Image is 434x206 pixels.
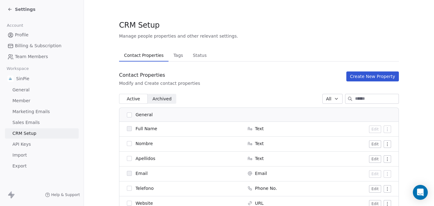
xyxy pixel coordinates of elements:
span: Manage people properties and other relevant settings. [119,33,238,39]
a: Import [5,150,79,160]
span: CRM Setup [12,130,36,137]
span: Sales Emails [12,119,40,126]
button: Create New Property [346,71,399,81]
span: Workspace [4,64,31,73]
a: API Keys [5,139,79,149]
span: Archived [153,96,172,102]
span: Contact Properties [122,51,166,60]
a: CRM Setup [5,128,79,139]
span: Team Members [15,53,48,60]
span: SinPie [16,76,29,82]
a: Member [5,96,79,106]
a: Marketing Emails [5,107,79,117]
button: Edit [369,155,381,163]
span: Account [4,21,26,30]
span: Export [12,163,27,169]
span: Text [255,126,264,132]
a: Billing & Subscription [5,41,79,51]
span: Nombre [136,140,153,147]
span: API Keys [12,141,31,148]
a: General [5,85,79,95]
div: Modify and Create contact properties [119,80,200,86]
span: CRM Setup [119,21,159,30]
span: Marketing Emails [12,108,50,115]
a: Profile [5,30,79,40]
span: Tags [171,51,186,60]
button: Edit [369,126,381,133]
span: Settings [15,6,35,12]
span: Apellidos [136,155,155,162]
button: Edit [369,170,381,178]
div: Contact Properties [119,71,200,79]
span: Email [136,170,148,176]
span: Import [12,152,27,158]
span: Profile [15,32,29,38]
span: Text [255,155,264,162]
button: Edit [369,140,381,148]
span: Billing & Subscription [15,43,62,49]
span: General [136,112,153,118]
a: Sales Emails [5,117,79,128]
span: Member [12,98,30,104]
span: Text [255,140,264,147]
span: General [12,87,30,93]
a: Export [5,161,79,171]
span: Telefono [136,185,154,191]
a: Settings [7,6,35,12]
img: Logo%20SinPie.jpg [7,76,14,82]
div: Open Intercom Messenger [413,185,428,200]
a: Help & Support [45,192,80,197]
span: Help & Support [51,192,80,197]
span: Status [190,51,209,60]
span: Full Name [136,126,157,132]
span: Email [255,170,267,176]
span: Phone No. [255,185,277,191]
span: All [326,96,331,102]
a: Team Members [5,52,79,62]
button: Edit [369,185,381,193]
